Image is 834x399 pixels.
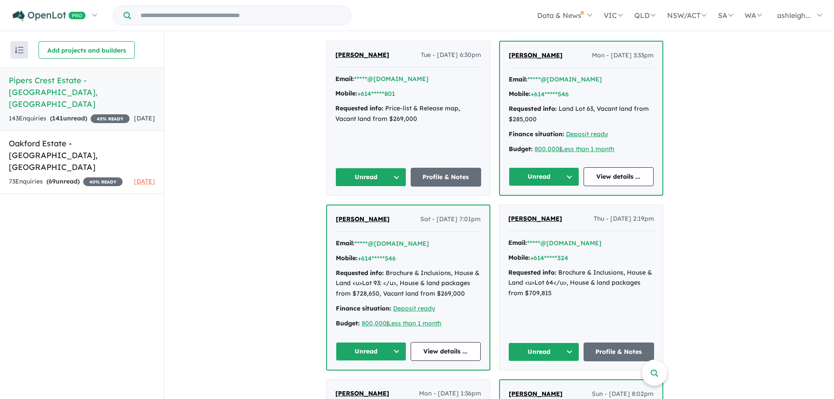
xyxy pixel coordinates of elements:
[411,168,482,187] a: Profile & Notes
[508,215,562,222] span: [PERSON_NAME]
[15,47,24,53] img: sort.svg
[46,177,80,185] strong: ( unread)
[508,268,556,276] strong: Requested info:
[335,389,389,397] span: [PERSON_NAME]
[336,239,355,247] strong: Email:
[509,105,557,113] strong: Requested info:
[9,113,130,124] div: 143 Enquir ies
[509,75,528,83] strong: Email:
[393,304,435,312] a: Deposit ready
[335,75,354,83] strong: Email:
[336,268,481,299] div: Brochure & Inclusions, House & Land <u>Lot 93: </u>, House & land packages from $728,650, Vacant ...
[49,177,56,185] span: 69
[584,167,654,186] a: View details ...
[336,214,390,225] a: [PERSON_NAME]
[509,145,533,153] strong: Budget:
[509,50,563,61] a: [PERSON_NAME]
[594,214,654,224] span: Thu - [DATE] 2:19pm
[508,239,527,247] strong: Email:
[508,214,562,224] a: [PERSON_NAME]
[335,104,384,112] strong: Requested info:
[509,130,564,138] strong: Finance situation:
[134,114,155,122] span: [DATE]
[13,11,86,21] img: Openlot PRO Logo White
[83,177,123,186] span: 40 % READY
[335,168,406,187] button: Unread
[592,50,654,61] span: Mon - [DATE] 3:33pm
[509,104,654,125] div: Land Lot 63, Vacant land from $285,000
[52,114,63,122] span: 141
[420,214,481,225] span: Sat - [DATE] 7:01pm
[335,388,389,399] a: [PERSON_NAME]
[336,319,360,327] strong: Budget:
[411,342,481,361] a: View details ...
[509,390,563,398] span: [PERSON_NAME]
[509,167,579,186] button: Unread
[335,103,481,124] div: Price-list & Release map, Vacant land from $269,000
[509,144,654,155] div: |
[336,304,391,312] strong: Finance situation:
[134,177,155,185] span: [DATE]
[9,177,123,187] div: 73 Enquir ies
[566,130,608,138] a: Deposit ready
[362,319,387,327] a: 800,000
[9,74,155,110] h5: Pipers Crest Estate - [GEOGRAPHIC_DATA] , [GEOGRAPHIC_DATA]
[508,268,654,299] div: Brochure & Inclusions, House & Land <u>Lot 64</u>, House & land packages from $709,815
[509,51,563,59] span: [PERSON_NAME]
[508,343,579,361] button: Unread
[335,50,389,60] a: [PERSON_NAME]
[39,41,135,59] button: Add projects and builders
[50,114,87,122] strong: ( unread)
[509,90,531,98] strong: Mobile:
[133,6,349,25] input: Try estate name, suburb, builder or developer
[336,269,384,277] strong: Requested info:
[91,114,130,123] span: 45 % READY
[335,51,389,59] span: [PERSON_NAME]
[421,50,481,60] span: Tue - [DATE] 6:30pm
[388,319,441,327] a: Less than 1 month
[335,89,357,97] strong: Mobile:
[535,145,560,153] a: 800,000
[336,342,406,361] button: Unread
[508,254,530,261] strong: Mobile:
[584,343,655,361] a: Profile & Notes
[336,318,481,329] div: |
[419,388,481,399] span: Mon - [DATE] 1:36pm
[777,11,811,20] span: ashleigh...
[561,145,614,153] a: Less than 1 month
[9,138,155,173] h5: Oakford Estate - [GEOGRAPHIC_DATA] , [GEOGRAPHIC_DATA]
[336,215,390,223] span: [PERSON_NAME]
[336,254,358,262] strong: Mobile:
